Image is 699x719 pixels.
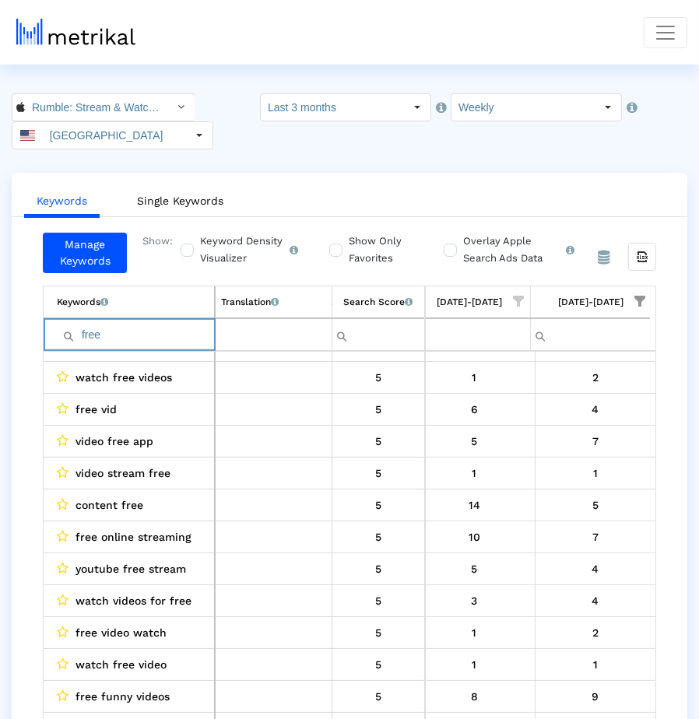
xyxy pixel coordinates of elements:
[420,654,529,675] div: 9/13/25
[76,367,172,388] span: watch free videos
[541,591,651,611] div: 9/20/25
[338,367,420,388] div: 5
[541,559,651,579] div: 9/20/25
[420,527,529,547] div: 9/13/25
[76,431,153,451] span: video free app
[343,292,413,312] div: Search Score
[76,527,191,547] span: free online streaming
[634,296,645,307] span: Show filter options for column '09/14/25-09/20/25'
[420,559,529,579] div: 9/13/25
[338,431,420,451] div: 5
[76,623,167,643] span: free video watch
[57,292,108,312] div: Keywords
[420,495,529,515] div: 9/13/25
[332,318,425,351] td: Filter cell
[186,122,213,149] div: Select
[76,591,191,611] span: watch videos for free
[338,654,420,675] div: 5
[541,431,651,451] div: 9/20/25
[76,654,167,675] span: watch free video
[409,286,530,318] td: Column 09/07/25-09/13/25
[595,94,621,121] div: Select
[420,399,529,419] div: 9/13/25
[420,367,529,388] div: 9/13/25
[338,399,420,419] div: 5
[541,623,651,643] div: 9/20/25
[338,495,420,515] div: 5
[43,233,127,273] a: Manage Keywords
[44,318,215,351] td: Filter cell
[541,463,651,483] div: 9/20/25
[338,559,420,579] div: 5
[76,495,143,515] span: content free
[420,463,529,483] div: 9/13/25
[409,318,530,350] td: Filter cell
[76,399,117,419] span: free vid
[196,233,298,267] label: Keyword Density Visualizer
[420,431,529,451] div: 9/13/25
[338,527,420,547] div: 5
[420,686,529,707] div: 9/13/25
[24,187,100,218] a: Keywords
[221,292,279,312] div: Translation
[127,233,173,273] div: Show:
[76,463,170,483] span: video stream free
[514,296,525,307] span: Show filter options for column '09/07/25-09/13/25'
[541,367,651,388] div: 9/20/25
[420,623,529,643] div: 9/13/25
[332,286,425,318] td: Column Search Score
[332,322,425,348] input: Filter cell
[338,686,420,707] div: 5
[541,495,651,515] div: 9/20/25
[531,321,652,347] input: Filter cell
[216,322,332,348] input: Filter cell
[215,286,332,318] td: Column Translation
[541,399,651,419] div: 9/20/25
[558,292,623,312] div: 09/14/25-09/20/25
[125,187,236,216] a: Single Keywords
[338,623,420,643] div: 5
[76,559,186,579] span: youtube free stream
[530,286,651,318] td: Column 09/14/25-09/20/25
[541,686,651,707] div: 9/20/25
[215,318,332,351] td: Filter cell
[44,286,215,318] td: Column Keyword
[420,591,529,611] div: 9/13/25
[644,17,687,48] button: Toggle navigation
[345,233,413,267] label: Show Only Favorites
[530,318,651,350] td: Filter cell
[410,321,530,347] input: Filter cell
[16,19,135,45] img: metrical-logo-light.png
[76,686,170,707] span: free funny videos
[338,591,420,611] div: 5
[541,527,651,547] div: 9/20/25
[168,94,195,121] div: Select
[57,322,214,348] input: Filter cell
[338,463,420,483] div: 5
[404,94,430,121] div: Select
[541,654,651,675] div: 9/20/25
[628,243,656,271] div: Export all data
[459,233,574,267] label: Overlay Apple Search Ads Data
[437,292,503,312] div: 09/07/25-09/13/25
